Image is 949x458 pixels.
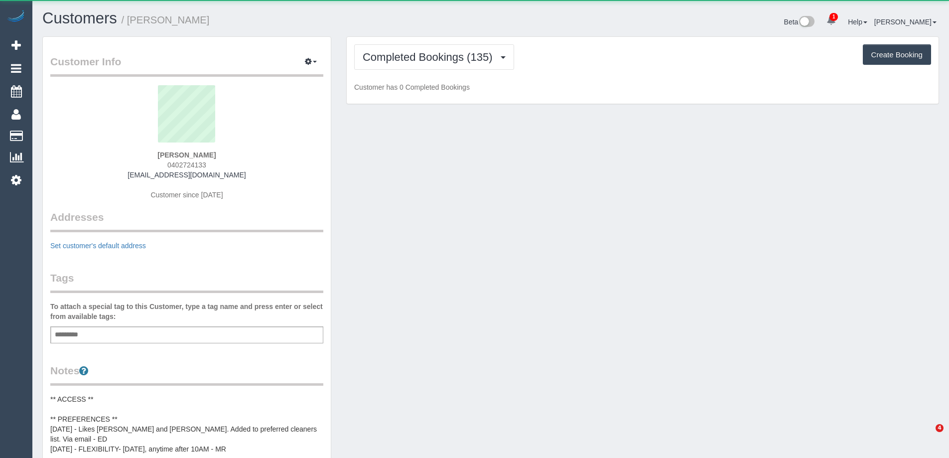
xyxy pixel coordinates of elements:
[829,13,838,21] span: 1
[915,424,939,448] iframe: Intercom live chat
[42,9,117,27] a: Customers
[50,242,146,250] a: Set customer's default address
[150,191,223,199] span: Customer since [DATE]
[936,424,944,432] span: 4
[874,18,937,26] a: [PERSON_NAME]
[798,16,814,29] img: New interface
[128,171,246,179] a: [EMAIL_ADDRESS][DOMAIN_NAME]
[784,18,815,26] a: Beta
[821,10,841,32] a: 1
[354,82,931,92] p: Customer has 0 Completed Bookings
[863,44,931,65] button: Create Booking
[167,161,206,169] span: 0402724133
[50,302,323,321] label: To attach a special tag to this Customer, type a tag name and press enter or select from availabl...
[50,271,323,293] legend: Tags
[50,54,323,77] legend: Customer Info
[122,14,210,25] small: / [PERSON_NAME]
[363,51,497,63] span: Completed Bookings (135)
[50,363,323,386] legend: Notes
[848,18,867,26] a: Help
[6,10,26,24] img: Automaid Logo
[354,44,514,70] button: Completed Bookings (135)
[157,151,216,159] strong: [PERSON_NAME]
